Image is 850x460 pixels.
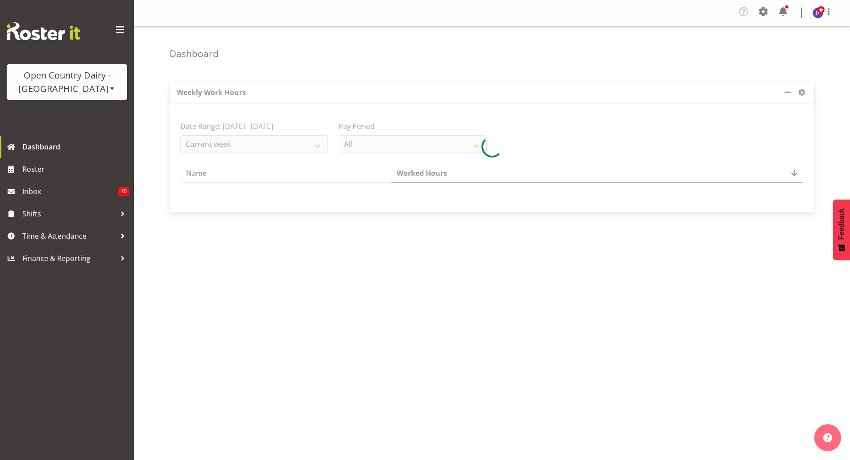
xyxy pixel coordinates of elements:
[118,187,129,196] span: 10
[22,229,116,243] span: Time & Attendance
[22,207,116,220] span: Shifts
[22,252,116,265] span: Finance & Reporting
[22,140,129,153] span: Dashboard
[22,185,118,198] span: Inbox
[833,199,850,260] button: Feedback - Show survey
[823,433,832,442] img: help-xxl-2.png
[838,208,846,240] span: Feedback
[813,8,823,18] img: jane-fisher7557.jpg
[22,162,129,176] span: Roster
[170,49,219,59] h4: Dashboard
[16,69,118,95] div: Open Country Dairy - [GEOGRAPHIC_DATA]
[7,22,80,40] img: Rosterit website logo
